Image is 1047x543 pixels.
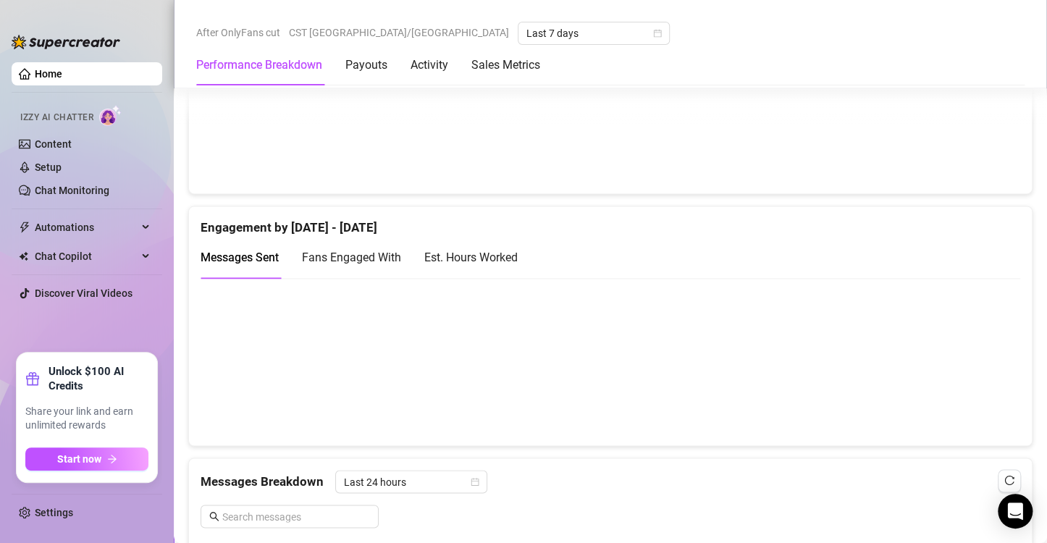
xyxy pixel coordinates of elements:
span: search [209,511,219,521]
div: Sales Metrics [471,56,540,74]
span: Automations [35,216,138,239]
a: Content [35,138,72,150]
strong: Unlock $100 AI Credits [49,364,148,393]
span: calendar [653,29,662,38]
span: After OnlyFans cut [196,22,280,43]
div: Messages Breakdown [201,470,1020,493]
a: Setup [35,161,62,173]
span: Start now [57,453,101,465]
span: Last 7 days [526,22,661,44]
span: Chat Copilot [35,245,138,268]
div: Activity [411,56,448,74]
span: Izzy AI Chatter [20,111,93,125]
div: Est. Hours Worked [424,248,518,266]
span: gift [25,371,40,386]
span: Fans Engaged With [302,251,401,264]
span: CST [GEOGRAPHIC_DATA]/[GEOGRAPHIC_DATA] [289,22,509,43]
span: Share your link and earn unlimited rewards [25,405,148,433]
div: Open Intercom Messenger [998,494,1033,529]
img: AI Chatter [99,105,122,126]
a: Chat Monitoring [35,185,109,196]
a: Home [35,68,62,80]
span: Messages Sent [201,251,279,264]
span: calendar [471,477,479,486]
div: Performance Breakdown [196,56,322,74]
img: logo-BBDzfeDw.svg [12,35,120,49]
img: Chat Copilot [19,251,28,261]
button: Start nowarrow-right [25,447,148,471]
a: Settings [35,507,73,518]
div: Engagement by [DATE] - [DATE] [201,206,1020,237]
input: Search messages [222,508,370,524]
a: Discover Viral Videos [35,287,133,299]
span: arrow-right [107,454,117,464]
span: thunderbolt [19,222,30,233]
div: Payouts [345,56,387,74]
span: Last 24 hours [344,471,479,492]
span: reload [1004,475,1014,485]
